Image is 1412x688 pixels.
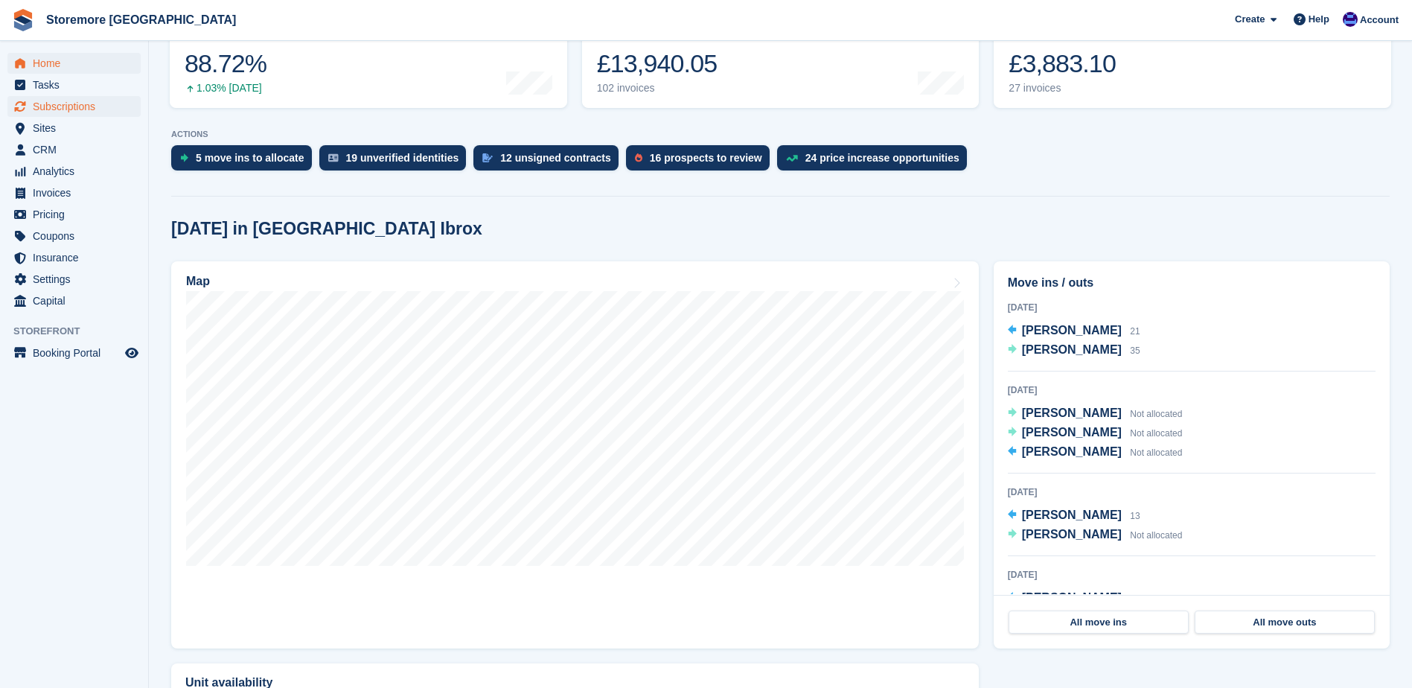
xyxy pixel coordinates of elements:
div: [DATE] [1008,383,1376,397]
h2: Move ins / outs [1008,274,1376,292]
span: [PERSON_NAME] [1022,426,1122,439]
div: [DATE] [1008,301,1376,314]
span: [PERSON_NAME] [1022,509,1122,521]
a: 5 move ins to allocate [171,145,319,178]
img: contract_signature_icon-13c848040528278c33f63329250d36e43548de30e8caae1d1a13099fd9432cc5.svg [482,153,493,162]
a: menu [7,290,141,311]
span: Account [1360,13,1399,28]
a: 16 prospects to review [626,145,777,178]
span: [PERSON_NAME] [1022,528,1122,541]
div: 16 prospects to review [650,152,762,164]
span: Help [1309,12,1329,27]
span: Create [1235,12,1265,27]
span: 55 [1130,593,1140,604]
a: [PERSON_NAME] 55 [1008,589,1140,608]
span: Settings [33,269,122,290]
a: [PERSON_NAME] 21 [1008,322,1140,341]
div: 12 unsigned contracts [500,152,611,164]
span: Coupons [33,226,122,246]
img: verify_identity-adf6edd0f0f0b5bbfe63781bf79b02c33cf7c696d77639b501bdc392416b5a36.svg [328,153,339,162]
p: ACTIONS [171,130,1390,139]
span: Home [33,53,122,74]
span: Pricing [33,204,122,225]
a: menu [7,139,141,160]
div: 5 move ins to allocate [196,152,304,164]
a: All move ins [1009,611,1189,634]
a: All move outs [1195,611,1375,634]
span: Analytics [33,161,122,182]
img: stora-icon-8386f47178a22dfd0bd8f6a31ec36ba5ce8667c1dd55bd0f319d3a0aa187defe.svg [12,9,34,31]
div: 24 price increase opportunities [805,152,959,164]
span: Not allocated [1130,428,1182,439]
a: 12 unsigned contracts [473,145,626,178]
a: menu [7,204,141,225]
div: [DATE] [1008,568,1376,582]
span: [PERSON_NAME] [1022,324,1122,337]
div: £3,883.10 [1009,48,1116,79]
img: Angela [1343,12,1358,27]
span: Subscriptions [33,96,122,117]
span: Sites [33,118,122,138]
a: [PERSON_NAME] 13 [1008,506,1140,526]
a: menu [7,247,141,268]
a: Occupancy 88.72% 1.03% [DATE] [170,13,567,108]
div: £13,940.05 [597,48,718,79]
a: [PERSON_NAME] 35 [1008,341,1140,360]
a: menu [7,182,141,203]
span: Capital [33,290,122,311]
a: Awaiting payment £3,883.10 27 invoices [994,13,1391,108]
span: CRM [33,139,122,160]
a: [PERSON_NAME] Not allocated [1008,404,1183,424]
a: menu [7,96,141,117]
a: menu [7,226,141,246]
a: [PERSON_NAME] Not allocated [1008,424,1183,443]
span: [PERSON_NAME] [1022,343,1122,356]
a: menu [7,74,141,95]
span: Not allocated [1130,409,1182,419]
div: [DATE] [1008,485,1376,499]
div: 27 invoices [1009,82,1116,95]
a: menu [7,53,141,74]
h2: Map [186,275,210,288]
span: Not allocated [1130,447,1182,458]
div: 19 unverified identities [346,152,459,164]
span: 21 [1130,326,1140,337]
a: menu [7,118,141,138]
img: prospect-51fa495bee0391a8d652442698ab0144808aea92771e9ea1ae160a38d050c398.svg [635,153,642,162]
span: Not allocated [1130,530,1182,541]
span: [PERSON_NAME] [1022,445,1122,458]
span: Booking Portal [33,343,122,363]
div: 102 invoices [597,82,718,95]
img: move_ins_to_allocate_icon-fdf77a2bb77ea45bf5b3d319d69a93e2d87916cf1d5bf7949dd705db3b84f3ca.svg [180,153,188,162]
a: Month-to-date sales £13,940.05 102 invoices [582,13,980,108]
span: Invoices [33,182,122,203]
a: [PERSON_NAME] Not allocated [1008,526,1183,545]
a: 19 unverified identities [319,145,474,178]
div: 1.03% [DATE] [185,82,266,95]
h2: [DATE] in [GEOGRAPHIC_DATA] Ibrox [171,219,482,239]
span: Tasks [33,74,122,95]
a: menu [7,269,141,290]
span: Insurance [33,247,122,268]
img: price_increase_opportunities-93ffe204e8149a01c8c9dc8f82e8f89637d9d84a8eef4429ea346261dce0b2c0.svg [786,155,798,162]
span: [PERSON_NAME] [1022,407,1122,419]
div: 88.72% [185,48,266,79]
a: Preview store [123,344,141,362]
span: [PERSON_NAME] [1022,591,1122,604]
span: 35 [1130,345,1140,356]
a: menu [7,343,141,363]
a: Storemore [GEOGRAPHIC_DATA] [40,7,242,32]
a: menu [7,161,141,182]
a: [PERSON_NAME] Not allocated [1008,443,1183,462]
a: Map [171,261,979,649]
a: 24 price increase opportunities [777,145,974,178]
span: Storefront [13,324,148,339]
span: 13 [1130,511,1140,521]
